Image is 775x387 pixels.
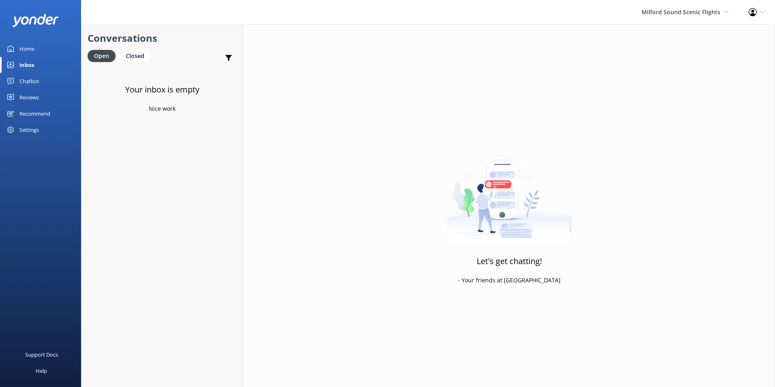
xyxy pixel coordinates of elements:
div: Recommend [19,105,50,122]
div: Support Docs [25,346,58,363]
h3: Your inbox is empty [125,83,199,96]
img: artwork of a man stealing a conversation from at giant smartphone [447,143,572,244]
p: Nice work [149,104,176,113]
a: Closed [120,51,154,60]
img: yonder-white-logo.png [12,14,59,27]
div: Inbox [19,57,34,73]
p: - Your friends at [GEOGRAPHIC_DATA] [458,276,561,285]
div: Home [19,41,34,57]
a: Open [88,51,120,60]
div: Reviews [19,89,39,105]
h2: Conversations [88,30,237,46]
div: Chatbot [19,73,39,89]
span: Milford Sound Scenic Flights [642,8,720,16]
div: Settings [19,122,39,138]
div: Closed [120,50,150,62]
div: Help [36,363,47,379]
h3: Let's get chatting! [477,255,542,268]
div: Open [88,50,116,62]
